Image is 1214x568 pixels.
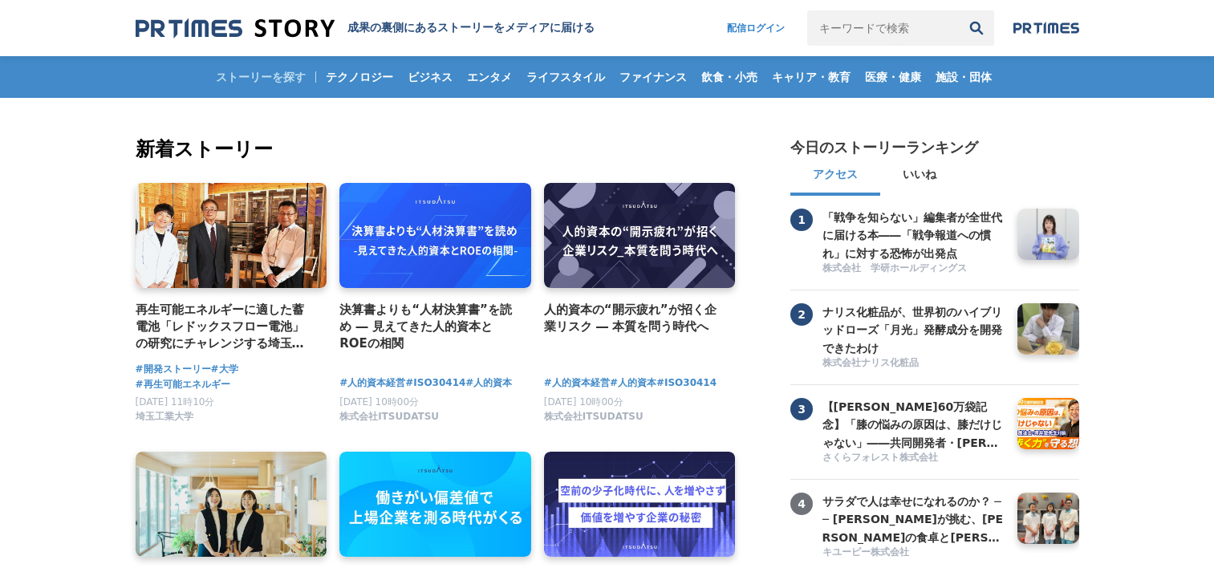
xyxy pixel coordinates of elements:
[465,375,512,391] a: #人的資本
[544,375,610,391] a: #人的資本経営
[822,262,1005,277] a: 株式会社 学研ホールディングス
[1013,22,1079,34] img: prtimes
[790,398,813,420] span: 3
[822,493,1005,544] a: サラダで人は幸せになれるのか？ ── [PERSON_NAME]が挑む、[PERSON_NAME]の食卓と[PERSON_NAME]の可能性
[136,377,230,392] a: #再生可能エネルギー
[405,375,465,391] a: #ISO30414
[401,56,459,98] a: ビジネス
[544,410,644,424] span: 株式会社ITSUDATSU
[790,157,880,196] button: アクセス
[211,362,238,377] a: #大学
[136,410,193,424] span: 埼玉工業大学
[520,56,611,98] a: ライフスタイル
[822,398,1005,449] a: 【[PERSON_NAME]60万袋記念】「膝の悩みの原因は、膝だけじゃない」――共同開発者・[PERSON_NAME]先生と語る、"歩く力"を守る想い【共同開発者対談】
[461,56,518,98] a: エンタメ
[790,493,813,515] span: 4
[790,138,978,157] h2: 今日のストーリーランキング
[822,303,1005,357] h3: ナリス化粧品が、世界初のハイブリッドローズ「月光」発酵成分を開発できたわけ
[790,303,813,326] span: 2
[610,375,656,391] a: #人的資本
[822,356,1005,371] a: 株式会社ナリス化粧品
[136,18,335,39] img: 成果の裏側にあるストーリーをメディアに届ける
[859,56,928,98] a: 医療・健康
[656,375,717,391] a: #ISO30414
[339,415,439,426] a: 株式会社ITSUDATSU
[136,396,215,408] span: [DATE] 11時10分
[822,209,1005,260] a: 「戦争を知らない」編集者が全世代に届ける本――「戦争報道への慣れ」に対する恐怖が出発点
[822,398,1005,452] h3: 【[PERSON_NAME]60万袋記念】「膝の悩みの原因は、膝だけじゃない」――共同開発者・[PERSON_NAME]先生と語る、"歩く力"を守る想い【共同開発者対談】
[136,135,739,164] h2: 新着ストーリー
[544,396,623,408] span: [DATE] 10時00分
[339,410,439,424] span: 株式会社ITSUDATSU
[613,56,693,98] a: ファイナンス
[765,70,857,84] span: キャリア・教育
[544,415,644,426] a: 株式会社ITSUDATSU
[347,21,595,35] h1: 成果の裏側にあるストーリーをメディアに届ける
[695,70,764,84] span: 飲食・小売
[136,301,315,353] a: 再生可能エネルギーに適した蓄電池「レドックスフロー電池」の研究にチャレンジする埼玉工業大学
[790,209,813,231] span: 1
[136,18,595,39] a: 成果の裏側にあるストーリーをメディアに届ける 成果の裏側にあるストーリーをメディアに届ける
[822,546,1005,561] a: キユーピー株式会社
[822,209,1005,262] h3: 「戦争を知らない」編集者が全世代に届ける本――「戦争報道への慣れ」に対する恐怖が出発点
[822,451,938,465] span: さくらフォレスト株式会社
[822,546,909,559] span: キユーピー株式会社
[319,70,400,84] span: テクノロジー
[929,70,998,84] span: 施設・団体
[520,70,611,84] span: ライフスタイル
[822,493,1005,546] h3: サラダで人は幸せになれるのか？ ── [PERSON_NAME]が挑む、[PERSON_NAME]の食卓と[PERSON_NAME]の可能性
[319,56,400,98] a: テクノロジー
[339,301,518,353] a: 決算書よりも“人材決算書”を読め ― 見えてきた人的資本とROEの相関
[807,10,959,46] input: キーワードで検索
[765,56,857,98] a: キャリア・教育
[613,70,693,84] span: ファイナンス
[959,10,994,46] button: 検索
[859,70,928,84] span: 医療・健康
[822,356,919,370] span: 株式会社ナリス化粧品
[461,70,518,84] span: エンタメ
[695,56,764,98] a: 飲食・小売
[544,301,723,336] a: 人的資本の“開示疲れ”が招く企業リスク ― 本質を問う時代へ
[339,375,405,391] a: #人的資本経営
[711,10,801,46] a: 配信ログイン
[822,262,967,275] span: 株式会社 学研ホールディングス
[822,451,1005,466] a: さくらフォレスト株式会社
[401,70,459,84] span: ビジネス
[339,396,419,408] span: [DATE] 10時00分
[822,303,1005,355] a: ナリス化粧品が、世界初のハイブリッドローズ「月光」発酵成分を開発できたわけ
[136,362,211,377] a: #開発ストーリー
[880,157,959,196] button: いいね
[929,56,998,98] a: 施設・団体
[136,415,193,426] a: 埼玉工業大学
